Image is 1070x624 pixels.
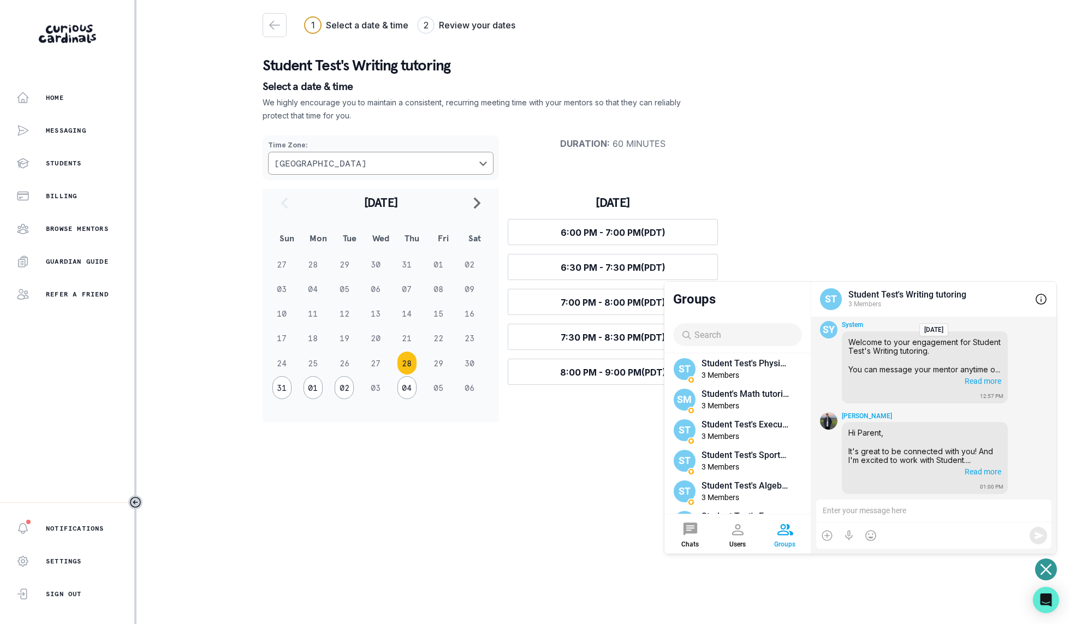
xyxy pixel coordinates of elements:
img: Curious Cardinals Logo [39,25,96,43]
input: Search [692,330,795,340]
th: Thu [396,224,427,252]
p: Refer a friend [46,290,109,299]
button: Attach [821,529,834,542]
div: Student Test's Sports Journalism 1-to-1-course [702,450,789,460]
button: Choose a timezone [268,152,494,175]
p: Billing [46,192,77,200]
p: Student Test's Writing tutoring [263,55,944,76]
span: ST [678,454,691,467]
div: 12:57 PM [980,393,1003,399]
p: Students [46,159,82,168]
div: Groups [774,540,795,548]
div: [DATE] [924,326,943,334]
button: 7:00 PM - 8:00 PM(PDT) [508,289,718,315]
p: Sign Out [46,590,82,598]
span: ST [824,293,837,306]
span: 6:30 PM - 7:30 PM (PDT) [561,262,665,273]
th: Mon [302,224,334,252]
div: Users [729,540,746,548]
div: System [842,321,863,329]
button: 04 [397,376,417,399]
th: Wed [365,224,396,252]
button: 6:00 PM - 7:00 PM(PDT) [508,219,718,245]
span: SY [822,323,835,336]
th: Fri [427,224,459,252]
div: 01:00 PM [980,484,1003,490]
p: 60 minutes [508,138,718,149]
p: Browse Mentors [46,224,109,233]
button: 02 [335,376,354,399]
div: 3 Members [702,371,739,380]
div: 3 Members [702,401,739,411]
button: navigate to next month [464,189,490,216]
div: Student Test's Writing tutoring [848,289,1028,300]
div: Student Test's Physics tutoring [702,358,789,369]
th: Tue [334,224,365,252]
p: Messaging [46,126,86,135]
h3: Select a date & time [326,19,408,32]
p: Guardian Guide [46,257,109,266]
th: Sat [459,224,490,252]
div: Open Intercom Messenger [1033,587,1059,613]
div: 3 Members [702,493,739,502]
button: 6:30 PM - 7:30 PM(PDT) [508,254,718,280]
button: 31 [272,376,292,399]
strong: Time Zone : [268,141,308,149]
div: 2 [424,19,429,32]
div: [PERSON_NAME] [842,412,892,420]
button: 01 [304,376,323,399]
button: Emoji [864,529,877,542]
h2: [DATE] [298,195,464,210]
th: Sun [271,224,302,252]
p: Notifications [46,524,104,533]
span: 6:00 PM - 7:00 PM (PDT) [561,227,665,238]
div: Groups [673,292,716,307]
div: Student's Math tutoring [702,389,789,399]
p: We highly encourage you to maintain a consistent, recurring meeting time with your mentors so tha... [263,96,682,122]
span: ST [678,485,691,498]
span: Welcome to your engagement for Student Test's Writing tutoring. You can message your mentor anyti... [848,337,1003,448]
span: Read more [962,465,1001,477]
span: 7:00 PM - 8:00 PM (PDT) [561,297,665,308]
div: 3 Members [702,462,739,472]
div: 3 Members [702,432,739,441]
span: 7:30 PM - 8:30 PM (PDT) [561,332,665,343]
strong: Duration : [560,138,610,149]
span: ST [678,424,691,437]
p: Home [46,93,64,102]
div: 1 [311,19,315,32]
button: 7:30 PM - 8:30 PM(PDT) [508,324,718,350]
div: Chats [681,540,699,548]
span: 8:00 PM - 9:00 PM (PDT) [560,367,666,378]
div: Student Test's Algebra I tutoring [702,480,789,491]
div: Progress [304,16,515,34]
span: SM [678,393,691,406]
button: Send Message [1032,529,1045,542]
h3: [DATE] [508,195,718,210]
button: 8:00 PM - 9:00 PM(PDT) [508,359,718,385]
button: 28 [397,352,417,375]
div: 3 Members [848,300,1028,309]
p: Settings [46,557,82,566]
button: Toggle sidebar [128,495,142,509]
div: Student Test's Executive Function tutoring [702,419,789,430]
button: Open or close messaging widget [1035,558,1057,580]
button: Voice Recording [842,529,855,542]
p: Select a date & time [263,81,944,92]
span: ST [678,362,691,376]
h3: Review your dates [439,19,515,32]
div: Student Test's Essay Writing tutoring [702,511,789,521]
span: Read more [962,375,1001,386]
